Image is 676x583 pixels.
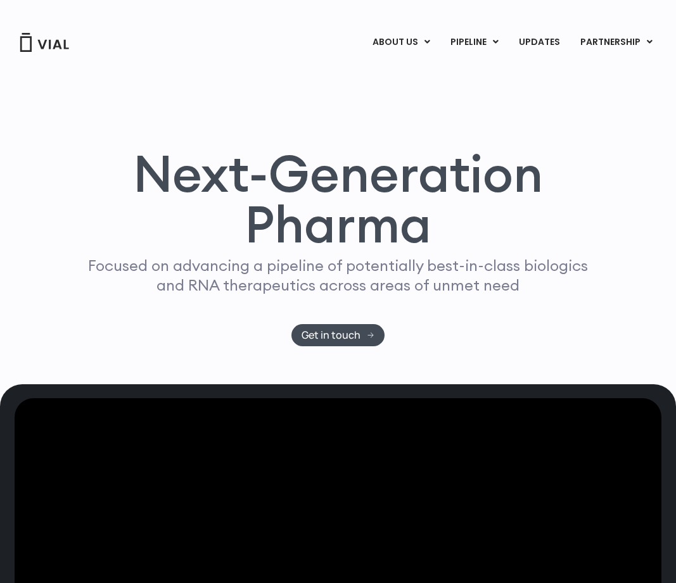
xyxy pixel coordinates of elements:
h1: Next-Generation Pharma [64,148,613,249]
p: Focused on advancing a pipeline of potentially best-in-class biologics and RNA therapeutics acros... [83,256,594,295]
a: ABOUT USMenu Toggle [362,32,440,53]
a: PIPELINEMenu Toggle [440,32,508,53]
span: Get in touch [302,330,360,340]
img: Vial Logo [19,33,70,52]
a: UPDATES [509,32,570,53]
a: PARTNERSHIPMenu Toggle [570,32,663,53]
a: Get in touch [291,324,385,346]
